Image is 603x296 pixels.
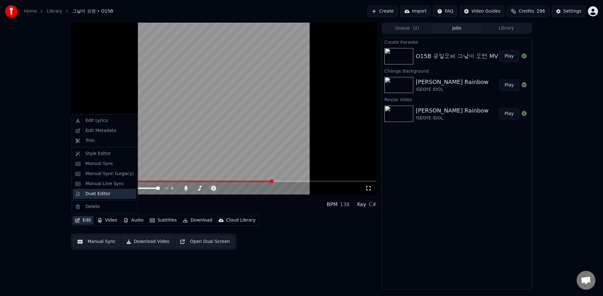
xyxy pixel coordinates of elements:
div: 그날이 오면 [71,197,104,206]
button: Edit [73,216,94,225]
div: Delete [85,204,100,210]
div: C# [369,201,377,208]
button: Open Dual Screen [176,236,234,247]
div: Manual Line Sync [85,181,124,187]
div: Change Background [382,67,532,74]
button: Video [95,216,120,225]
div: [PERSON_NAME] Rainbow [416,106,489,115]
button: Queue [383,24,432,33]
div: [PERSON_NAME] Rainbow [416,78,489,86]
button: FAQ [433,6,457,17]
button: Library [481,24,531,33]
button: Subtitles [147,216,179,225]
span: 296 [537,8,545,14]
div: Manual Sync (Legacy) [85,171,134,177]
div: Manual Sync [85,161,113,167]
button: Credits296 [507,6,549,17]
nav: breadcrumb [24,8,113,14]
span: ( 2 ) [413,25,419,31]
div: O15B 공일오비 그날이 오면 MV 1998_1_1 [416,52,527,61]
div: Edit Metadata [85,128,116,134]
a: Library [47,8,62,14]
img: youka [5,5,18,18]
div: 138 [340,201,350,208]
button: Video Guides [460,6,504,17]
div: Resize Video [382,96,532,103]
div: ISEGYE IDOL [416,86,489,93]
div: Trim [85,138,95,144]
button: Download [180,216,215,225]
button: Jobs [432,24,482,33]
div: Duet Editor [85,191,111,197]
div: Style Editor [85,151,111,157]
button: Play [499,51,519,62]
div: 채팅 열기 [577,271,595,290]
div: Edit Lyrics [85,118,108,124]
div: ISEGYE IDOL [416,115,489,121]
div: Cloud Library [226,217,255,223]
button: Manual Sync [73,236,120,247]
div: Key [357,201,366,208]
button: Play [499,79,519,91]
span: 그날이 오면 • O15B [72,8,113,14]
button: Download Video [122,236,173,247]
button: Create [367,6,398,17]
div: O15B [71,206,104,212]
div: BPM [327,201,337,208]
span: Credits [519,8,534,14]
button: Import [400,6,431,17]
div: Settings [563,8,581,14]
button: Audio [121,216,146,225]
button: Play [499,108,519,119]
button: Settings [552,6,585,17]
div: Create Karaoke [382,38,532,46]
a: Home [24,8,37,14]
